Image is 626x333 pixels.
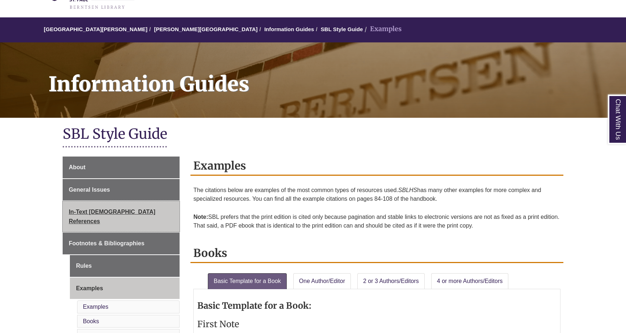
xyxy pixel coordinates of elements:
[357,273,425,289] a: 2 or 3 Authors/Editors
[63,201,180,232] a: In-Text [DEMOGRAPHIC_DATA] References
[293,273,351,289] a: One Author/Editor
[321,26,363,32] a: SBL Style Guide
[83,304,108,310] a: Examples
[63,125,563,144] h1: SBL Style Guide
[208,273,287,289] a: Basic Template for a Book
[264,26,314,32] a: Information Guides
[83,318,99,324] a: Books
[63,179,180,201] a: General Issues
[193,210,560,233] p: SBL prefers that the print edition is cited only because pagination and stable links to electroni...
[69,164,85,170] span: About
[69,240,144,246] span: Footnotes & Bibliographies
[190,244,563,263] h2: Books
[41,42,626,108] h1: Information Guides
[69,209,155,224] span: In-Text [DEMOGRAPHIC_DATA] References
[193,214,208,220] strong: Note:
[193,183,560,206] p: The citations below are examples of the most common types of resources used. has many other examp...
[431,273,508,289] a: 4 or more Authors/Editors
[63,157,180,178] a: About
[197,319,556,330] h3: First Note
[398,187,417,193] em: SBLHS
[70,278,180,299] a: Examples
[363,24,402,34] li: Examples
[154,26,257,32] a: [PERSON_NAME][GEOGRAPHIC_DATA]
[190,157,563,176] h2: Examples
[44,26,147,32] a: [GEOGRAPHIC_DATA][PERSON_NAME]
[70,255,180,277] a: Rules
[197,300,311,311] strong: Basic Template for a Book:
[69,187,110,193] span: General Issues
[63,233,180,254] a: Footnotes & Bibliographies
